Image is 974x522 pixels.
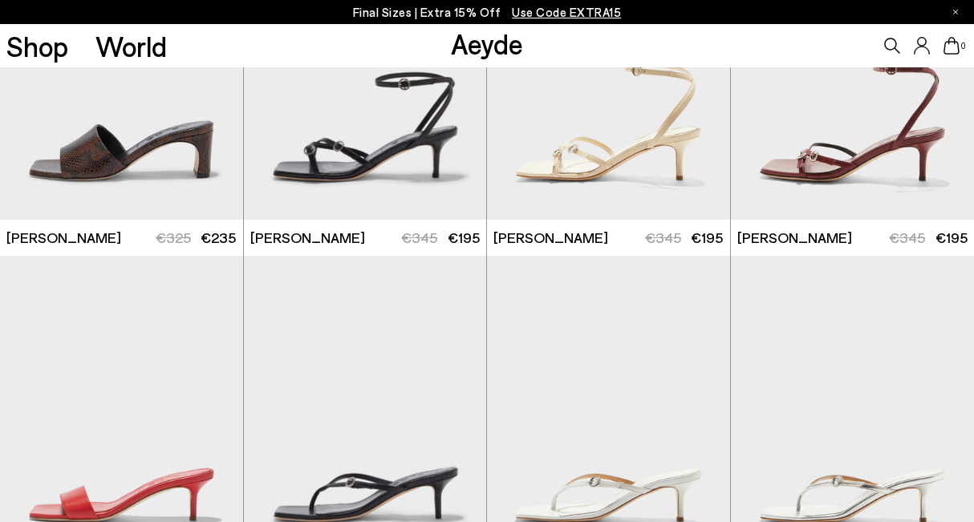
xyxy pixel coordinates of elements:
a: Aeyde [451,26,523,60]
span: [PERSON_NAME] [737,228,852,248]
span: Navigate to /collections/ss25-final-sizes [512,5,621,19]
span: €195 [691,229,723,246]
span: €195 [448,229,480,246]
span: €345 [401,229,437,246]
span: €195 [935,229,968,246]
a: Shop [6,32,68,60]
a: World [95,32,167,60]
a: [PERSON_NAME] €345 €195 [244,220,487,256]
span: [PERSON_NAME] [6,228,121,248]
span: [PERSON_NAME] [250,228,365,248]
span: €345 [645,229,681,246]
p: Final Sizes | Extra 15% Off [353,2,622,22]
a: 0 [944,37,960,55]
span: [PERSON_NAME] [493,228,608,248]
span: €325 [156,229,191,246]
span: €345 [889,229,925,246]
span: €235 [201,229,236,246]
a: [PERSON_NAME] €345 €195 [487,220,730,256]
span: 0 [960,42,968,51]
